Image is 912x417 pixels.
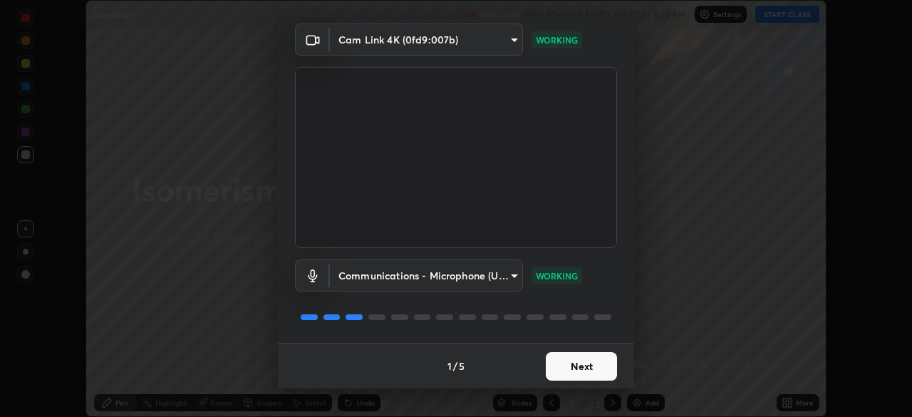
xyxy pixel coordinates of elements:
div: Cam Link 4K (0fd9:007b) [330,24,523,56]
button: Next [546,352,617,381]
h4: 1 [447,359,452,374]
p: WORKING [536,269,578,282]
div: Cam Link 4K (0fd9:007b) [330,259,523,292]
p: WORKING [536,34,578,46]
h4: / [453,359,457,374]
h4: 5 [459,359,465,374]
